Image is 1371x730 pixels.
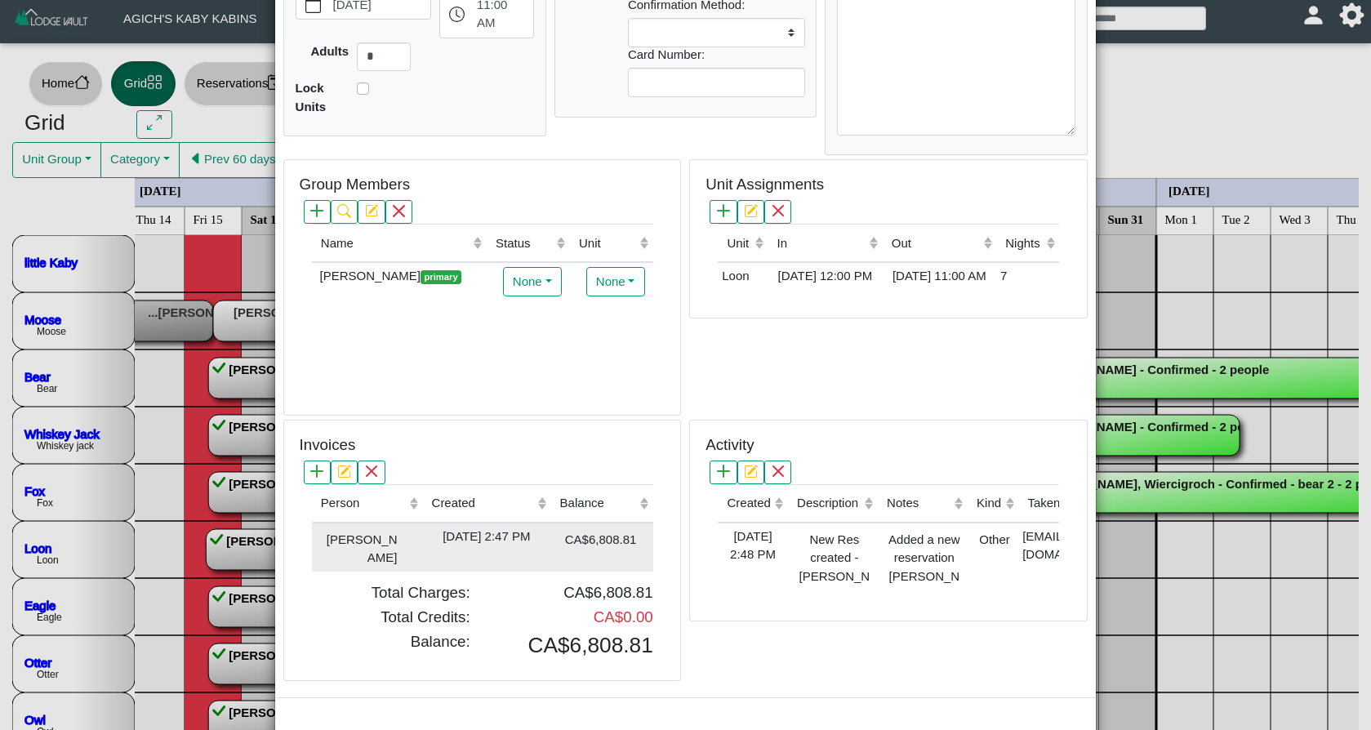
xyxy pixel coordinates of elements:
[316,527,398,568] div: [PERSON_NAME]
[495,633,653,659] h3: CA$6,808.81
[300,436,356,455] h5: Invoices
[737,200,764,224] button: pencil square
[358,461,385,484] button: x
[296,81,327,114] b: Lock Units
[365,204,378,217] svg: pencil square
[882,527,964,589] div: Added a new reservation [PERSON_NAME] arriving [DATE][DATE] for 7 nights
[744,465,757,478] svg: pencil square
[977,494,1001,513] div: Kind
[321,234,470,253] div: Name
[887,494,950,513] div: Notes
[972,527,1014,550] div: Other
[744,204,757,217] svg: pencil square
[337,465,350,478] svg: pencil square
[727,234,750,253] div: Unit
[560,494,636,513] div: Balance
[579,234,636,253] div: Unit
[706,436,754,455] h5: Activity
[996,262,1059,290] td: 7
[727,494,770,513] div: Created
[503,267,562,296] button: None
[358,200,385,224] button: pencil square
[310,44,349,58] b: Adults
[495,608,653,627] h5: CA$0.00
[316,267,483,286] div: [PERSON_NAME]
[764,200,791,224] button: x
[321,494,406,513] div: Person
[722,527,784,564] div: [DATE] 2:48 PM
[304,200,331,224] button: plus
[706,176,824,194] h5: Unit Assignments
[628,47,805,62] h6: Card Number:
[300,176,410,194] h5: Group Members
[892,234,979,253] div: Out
[312,608,470,627] h5: Total Credits:
[365,465,378,478] svg: x
[586,267,645,296] button: None
[797,494,861,513] div: Description
[1027,494,1119,513] div: Taken By
[432,494,534,513] div: Created
[1005,234,1042,253] div: Nights
[310,465,323,478] svg: plus
[710,200,737,224] button: plus
[310,204,323,217] svg: plus
[772,204,785,217] svg: x
[792,527,874,589] div: New Res created - [PERSON_NAME]
[421,270,461,284] span: primary
[717,204,730,217] svg: plus
[449,7,465,22] svg: clock
[495,584,653,603] h5: CA$6,808.81
[717,465,730,478] svg: plus
[710,461,737,484] button: plus
[331,200,358,224] button: search
[304,461,331,484] button: plus
[385,200,412,224] button: x
[331,461,358,484] button: pencil square
[1018,523,1136,593] td: [EMAIL_ADDRESS][DOMAIN_NAME]
[777,234,865,253] div: In
[312,633,470,652] h5: Balance:
[718,262,768,290] td: Loon
[764,461,791,484] button: x
[737,461,764,484] button: pencil square
[392,204,405,217] svg: x
[426,527,546,546] div: [DATE] 2:47 PM
[887,267,992,286] div: [DATE] 11:00 AM
[772,465,785,478] svg: x
[554,527,636,550] div: CA$6,808.81
[496,234,553,253] div: Status
[337,204,350,217] svg: search
[772,267,878,286] div: [DATE] 12:00 PM
[312,584,470,603] h5: Total Charges:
